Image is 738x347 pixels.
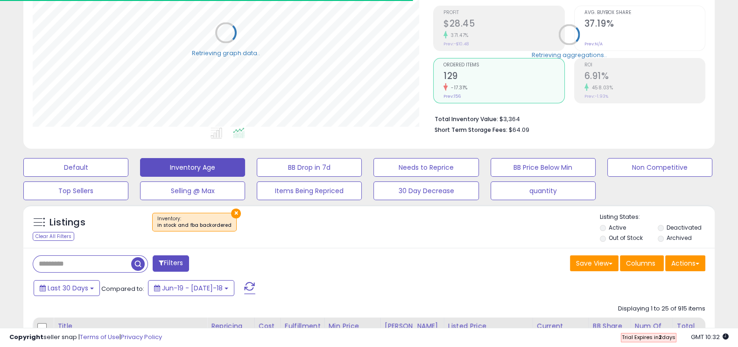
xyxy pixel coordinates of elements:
label: Active [609,224,626,231]
button: Selling @ Max [140,181,245,200]
a: Terms of Use [80,333,119,341]
div: seller snap | | [9,333,162,342]
button: Last 30 Days [34,280,100,296]
button: Save View [570,255,619,271]
button: Jun-19 - [DATE]-18 [148,280,234,296]
div: Retrieving graph data.. [192,49,260,57]
span: Compared to: [101,284,144,293]
span: 2025-08-18 10:32 GMT [691,333,729,341]
a: Privacy Policy [121,333,162,341]
button: Filters [153,255,189,272]
div: Clear All Filters [33,232,74,241]
button: Needs to Reprice [373,158,478,177]
button: BB Drop in 7d [257,158,362,177]
button: × [231,209,241,218]
h5: Listings [49,216,85,229]
button: Non Competitive [607,158,712,177]
button: Columns [620,255,664,271]
span: Trial Expires in days [622,333,675,341]
label: Deactivated [667,224,702,231]
button: Items Being Repriced [257,181,362,200]
div: in stock and fba backordered [157,222,232,229]
button: Inventory Age [140,158,245,177]
p: Listing States: [600,213,715,222]
div: Retrieving aggregations.. [532,51,607,59]
button: Default [23,158,128,177]
button: BB Price Below Min [491,158,596,177]
button: 30 Day Decrease [373,181,478,200]
b: 2 [659,333,662,341]
strong: Copyright [9,333,43,341]
span: Last 30 Days [48,283,88,293]
label: Archived [667,234,692,242]
span: Jun-19 - [DATE]-18 [162,283,223,293]
button: Top Sellers [23,181,128,200]
span: Inventory : [157,215,232,229]
div: Displaying 1 to 25 of 915 items [618,304,705,313]
span: Columns [626,259,655,268]
button: Actions [665,255,705,271]
button: quantity [491,181,596,200]
label: Out of Stock [609,234,643,242]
